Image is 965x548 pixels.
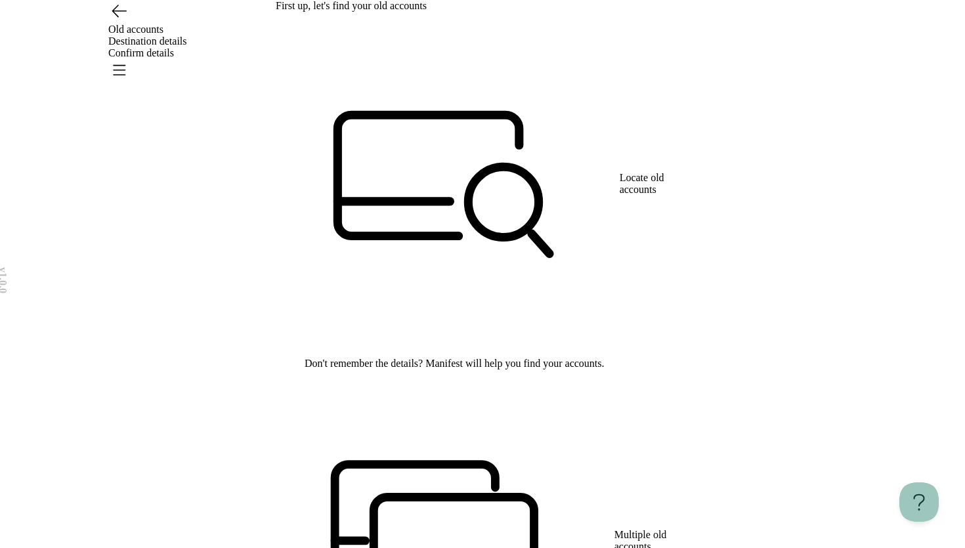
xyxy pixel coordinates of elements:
span: Destination details [108,35,187,47]
p: Don't remember the details? Manifest will help you find your accounts. [276,356,689,371]
span: Old accounts [108,24,163,35]
button: Open menu [108,59,129,80]
iframe: Help Scout Beacon - Open [899,482,939,522]
span: Confirm details [108,47,174,58]
h3: Locate old accounts [620,172,689,196]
